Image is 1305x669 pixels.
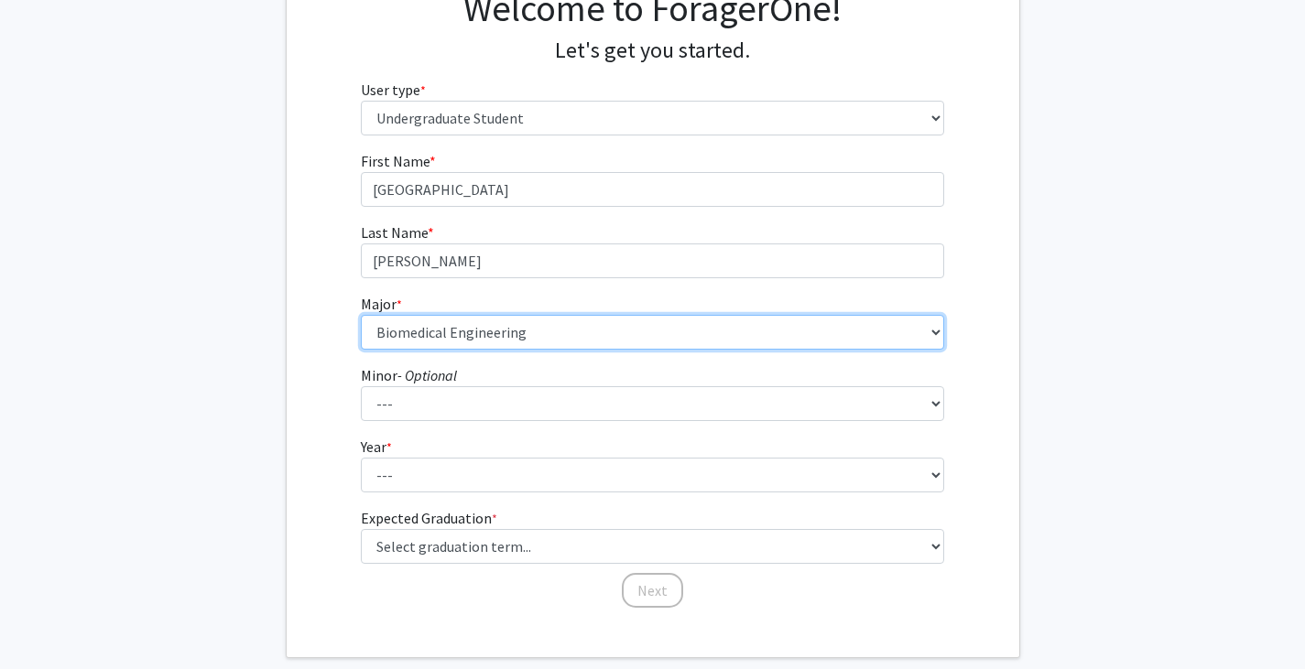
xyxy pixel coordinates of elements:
[361,364,457,386] label: Minor
[361,38,944,64] h4: Let's get you started.
[622,573,683,608] button: Next
[361,152,430,170] span: First Name
[361,507,497,529] label: Expected Graduation
[361,436,392,458] label: Year
[14,587,78,655] iframe: Chat
[361,293,402,315] label: Major
[397,366,457,384] i: - Optional
[361,79,426,101] label: User type
[361,223,428,242] span: Last Name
